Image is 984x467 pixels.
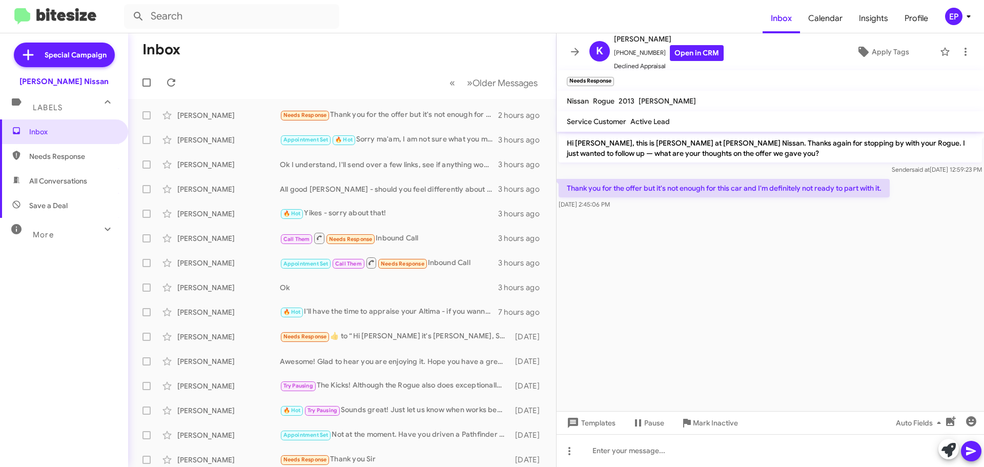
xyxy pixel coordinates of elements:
[283,260,329,267] span: Appointment Set
[614,45,724,61] span: [PHONE_NUMBER]
[29,200,68,211] span: Save a Deal
[567,77,614,86] small: Needs Response
[381,260,424,267] span: Needs Response
[283,236,310,242] span: Call Them
[510,356,548,367] div: [DATE]
[498,135,548,145] div: 3 hours ago
[443,72,461,93] button: Previous
[280,331,510,342] div: ​👍​ to “ Hi [PERSON_NAME] it's [PERSON_NAME], Sales Manager at [PERSON_NAME] Nissan. Thanks again...
[329,236,373,242] span: Needs Response
[19,76,109,87] div: [PERSON_NAME] Nissan
[498,258,548,268] div: 3 hours ago
[498,209,548,219] div: 3 hours ago
[936,8,973,25] button: EP
[888,414,953,432] button: Auto Fields
[896,414,945,432] span: Auto Fields
[945,8,962,25] div: EP
[14,43,115,67] a: Special Campaign
[565,414,616,432] span: Templates
[280,256,498,269] div: Inbound Call
[280,454,510,465] div: Thank you Sir
[672,414,746,432] button: Mark Inactive
[498,307,548,317] div: 7 hours ago
[892,166,982,173] span: Sender [DATE] 12:59:23 PM
[177,135,280,145] div: [PERSON_NAME]
[444,72,544,93] nav: Page navigation example
[283,382,313,389] span: Try Pausing
[800,4,851,33] a: Calendar
[177,159,280,170] div: [PERSON_NAME]
[449,76,455,89] span: «
[510,430,548,440] div: [DATE]
[619,96,634,106] span: 2013
[498,159,548,170] div: 3 hours ago
[670,45,724,61] a: Open in CRM
[557,414,624,432] button: Templates
[283,210,301,217] span: 🔥 Hot
[280,134,498,146] div: Sorry ma'am, I am not sure what you mean. It appears Jaiden my consultant forwarded an offer to y...
[596,43,603,59] span: K
[567,117,626,126] span: Service Customer
[33,230,54,239] span: More
[614,61,724,71] span: Declined Appraisal
[177,356,280,367] div: [PERSON_NAME]
[763,4,800,33] a: Inbox
[630,117,670,126] span: Active Lead
[693,414,738,432] span: Mark Inactive
[639,96,696,106] span: [PERSON_NAME]
[559,134,982,163] p: Hi [PERSON_NAME], this is [PERSON_NAME] at [PERSON_NAME] Nissan. Thanks again for stopping by wit...
[498,184,548,194] div: 3 hours ago
[510,405,548,416] div: [DATE]
[177,233,280,243] div: [PERSON_NAME]
[283,407,301,414] span: 🔥 Hot
[461,72,544,93] button: Next
[177,110,280,120] div: [PERSON_NAME]
[280,306,498,318] div: I'll have the time to appraise your Altima - if you wanna take a test drive that's cool too
[280,232,498,245] div: Inbound Call
[177,381,280,391] div: [PERSON_NAME]
[567,96,589,106] span: Nissan
[307,407,337,414] span: Try Pausing
[283,112,327,118] span: Needs Response
[283,309,301,315] span: 🔥 Hot
[559,200,610,208] span: [DATE] 2:45:06 PM
[177,405,280,416] div: [PERSON_NAME]
[335,260,362,267] span: Call Them
[177,209,280,219] div: [PERSON_NAME]
[283,432,329,438] span: Appointment Set
[280,282,498,293] div: Ok
[559,179,890,197] p: Thank you for the offer but it's not enough for this car and I'm definitely not ready to part wit...
[510,381,548,391] div: [DATE]
[280,429,510,441] div: Not at the moment. Have you driven a Pathfinder yet? It's a much nicer vehicle and has a lower st...
[283,333,327,340] span: Needs Response
[510,455,548,465] div: [DATE]
[45,50,107,60] span: Special Campaign
[29,127,116,137] span: Inbox
[29,176,87,186] span: All Conversations
[280,109,498,121] div: Thank you for the offer but it's not enough for this car and I'm definitely not ready to part wit...
[177,332,280,342] div: [PERSON_NAME]
[467,76,473,89] span: »
[498,282,548,293] div: 3 hours ago
[830,43,935,61] button: Apply Tags
[498,110,548,120] div: 2 hours ago
[498,233,548,243] div: 3 hours ago
[33,103,63,112] span: Labels
[280,184,498,194] div: All good [PERSON_NAME] - should you feel differently about replacing your Highlander, please feel...
[896,4,936,33] a: Profile
[473,77,538,89] span: Older Messages
[851,4,896,33] a: Insights
[177,430,280,440] div: [PERSON_NAME]
[177,282,280,293] div: [PERSON_NAME]
[177,307,280,317] div: [PERSON_NAME]
[29,151,116,161] span: Needs Response
[510,332,548,342] div: [DATE]
[283,136,329,143] span: Appointment Set
[177,258,280,268] div: [PERSON_NAME]
[614,33,724,45] span: [PERSON_NAME]
[624,414,672,432] button: Pause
